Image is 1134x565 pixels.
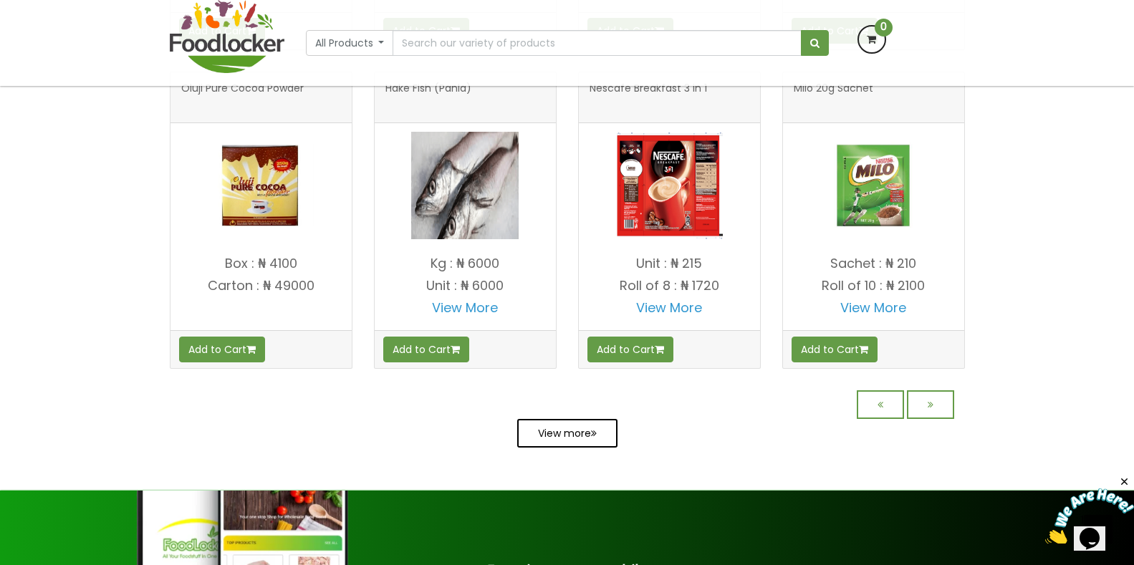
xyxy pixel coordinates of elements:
[517,419,618,448] a: View more
[179,337,265,362] button: Add to Cart
[181,83,304,112] span: Oluji Pure Cocoa Powder
[783,279,964,293] p: Roll of 10 : ₦ 2100
[783,256,964,271] p: Sachet : ₦ 210
[207,132,314,239] img: Oluji Pure Cocoa Powder
[170,256,352,271] p: Box : ₦ 4100
[375,256,556,271] p: Kg : ₦ 6000
[655,344,664,354] i: Add to cart
[385,83,471,112] span: Hake Fish (Panla)
[579,256,760,271] p: Unit : ₦ 215
[1045,475,1134,544] iframe: chat widget
[636,299,702,317] a: View More
[306,30,394,56] button: All Products
[794,83,873,112] span: Milo 20g Sachet
[792,337,878,362] button: Add to Cart
[375,279,556,293] p: Unit : ₦ 6000
[859,344,868,354] i: Add to cart
[451,344,460,354] i: Add to cart
[246,344,256,354] i: Add to cart
[170,279,352,293] p: Carton : ₦ 49000
[875,19,893,37] span: 0
[587,337,673,362] button: Add to Cart
[579,279,760,293] p: Roll of 8 : ₦ 1720
[590,83,707,112] span: Nescafe Breakfast 3 in 1
[432,299,498,317] a: View More
[615,132,723,239] img: Nescafe Breakfast 3 in 1
[411,132,519,239] img: Hake Fish (Panla)
[393,30,801,56] input: Search our variety of products
[383,337,469,362] button: Add to Cart
[6,6,11,18] span: 1
[820,132,927,239] img: Milo 20g Sachet
[840,299,906,317] a: View More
